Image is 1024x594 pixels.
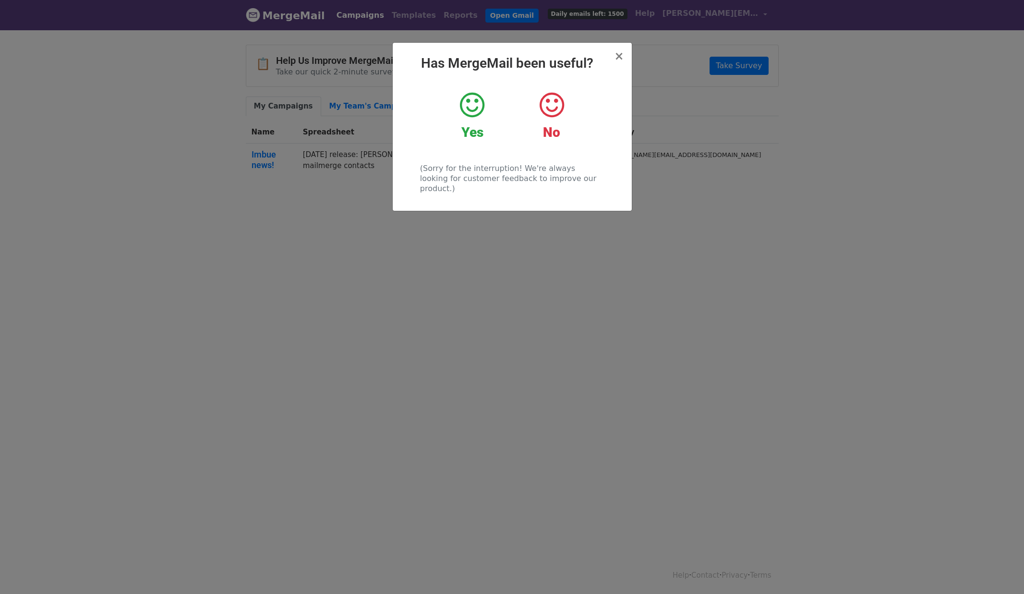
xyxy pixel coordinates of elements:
[519,91,584,141] a: No
[400,55,624,72] h2: Has MergeMail been useful?
[614,49,624,63] span: ×
[420,163,604,194] p: (Sorry for the interruption! We're always looking for customer feedback to improve our product.)
[543,124,560,140] strong: No
[614,50,624,62] button: Close
[461,124,483,140] strong: Yes
[440,91,505,141] a: Yes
